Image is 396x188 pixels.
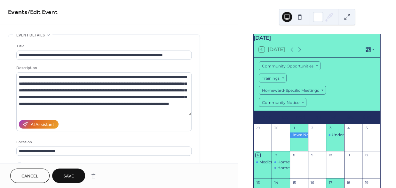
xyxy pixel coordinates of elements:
div: 16 [310,180,315,185]
span: / Edit Event [28,6,58,19]
div: Medicaid 101 [254,160,272,165]
div: 10 [328,153,333,158]
button: AI Assistant [19,120,59,129]
div: 17 [328,180,333,185]
div: Wed [292,111,309,124]
div: 29 [256,126,260,130]
div: 15 [292,180,297,185]
div: AI Assistant [31,121,54,128]
div: Location [16,139,190,145]
div: Homeward Director's Advisory Council [277,165,352,171]
div: Thu [309,111,325,124]
div: Tue [275,111,292,124]
span: Event details [16,32,45,39]
div: [DATE] [254,34,380,42]
div: 2 [310,126,315,130]
div: Description [16,65,190,71]
div: Homeward Finance Committee [277,160,339,165]
div: 6 [256,153,260,158]
div: 18 [346,180,351,185]
div: Understanding Domestic Violence: Awareness, Impact, and Support [326,132,344,138]
div: Homeward Finance Committee [272,160,290,165]
span: Cancel [21,173,38,180]
div: 1 [292,126,297,130]
div: Mon [259,111,275,124]
div: Fri [325,111,342,124]
div: 13 [256,180,260,185]
span: Save [63,173,74,180]
div: Iowa Nonprofit Summit [290,132,308,138]
div: 5 [364,126,369,130]
button: Save [52,168,85,183]
div: 12 [364,153,369,158]
button: Cancel [10,168,50,183]
div: 7 [273,153,278,158]
span: Link to Google Maps [24,161,59,168]
div: Sun [359,111,375,124]
a: Events [8,6,28,19]
div: 11 [346,153,351,158]
div: 4 [346,126,351,130]
div: Homeward Director's Advisory Council [272,165,290,171]
div: 3 [328,126,333,130]
div: 19 [364,180,369,185]
div: 8 [292,153,297,158]
div: 14 [273,180,278,185]
div: 30 [273,126,278,130]
div: Sat [342,111,359,124]
div: 9 [310,153,315,158]
div: Title [16,43,190,50]
div: Medicaid 101 [259,160,283,165]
